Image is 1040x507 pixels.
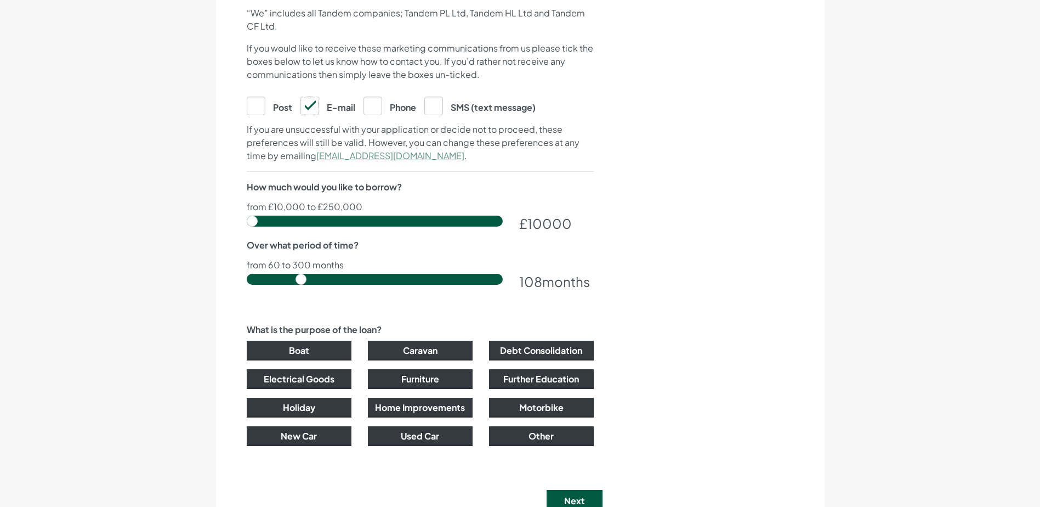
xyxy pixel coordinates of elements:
[247,123,594,162] p: If you are unsuccessful with your application or decide not to proceed, these preferences will st...
[424,97,536,114] label: SMS (text message)
[368,341,473,360] button: Caravan
[527,215,572,232] span: 10000
[247,398,351,418] button: Holiday
[368,369,473,389] button: Furniture
[368,398,473,418] button: Home Improvements
[316,150,464,161] a: [EMAIL_ADDRESS][DOMAIN_NAME]
[247,97,292,114] label: Post
[247,7,594,33] p: “We” includes all Tandem companies; Tandem PL Ltd, Tandem HL Ltd and Tandem CF Ltd.
[247,181,402,194] label: How much would you like to borrow?
[247,202,594,211] p: from £10,000 to £250,000
[247,426,351,446] button: New Car
[368,426,473,446] button: Used Car
[247,369,351,389] button: Electrical Goods
[363,97,416,114] label: Phone
[519,213,594,233] div: £
[247,42,594,81] p: If you would like to receive these marketing communications from us please tick the boxes below t...
[300,97,355,114] label: E-mail
[247,341,351,360] button: Boat
[247,239,359,252] label: Over what period of time?
[247,323,382,336] label: What is the purpose of the loan?
[489,398,594,418] button: Motorbike
[519,273,542,290] span: 108
[247,261,594,269] p: from 60 to 300 months
[489,426,594,446] button: Other
[519,272,594,291] div: months
[489,369,594,389] button: Further Education
[489,341,594,360] button: Debt Consolidation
